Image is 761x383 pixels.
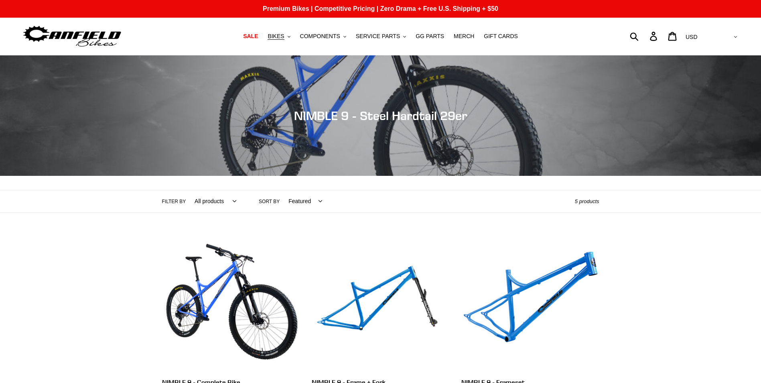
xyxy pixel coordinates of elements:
span: SERVICE PARTS [356,33,400,40]
span: 5 products [575,198,599,204]
label: Filter by [162,198,186,205]
span: GG PARTS [416,33,444,40]
img: Canfield Bikes [22,24,122,49]
span: COMPONENTS [300,33,340,40]
a: GIFT CARDS [480,31,522,42]
label: Sort by [259,198,280,205]
span: MERCH [454,33,474,40]
button: SERVICE PARTS [352,31,410,42]
span: SALE [243,33,258,40]
span: GIFT CARDS [484,33,518,40]
span: BIKES [268,33,284,40]
a: GG PARTS [412,31,448,42]
button: BIKES [264,31,294,42]
input: Search [634,27,655,45]
a: SALE [239,31,262,42]
a: MERCH [450,31,478,42]
button: COMPONENTS [296,31,350,42]
span: NIMBLE 9 - Steel Hardtail 29er [294,108,467,123]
